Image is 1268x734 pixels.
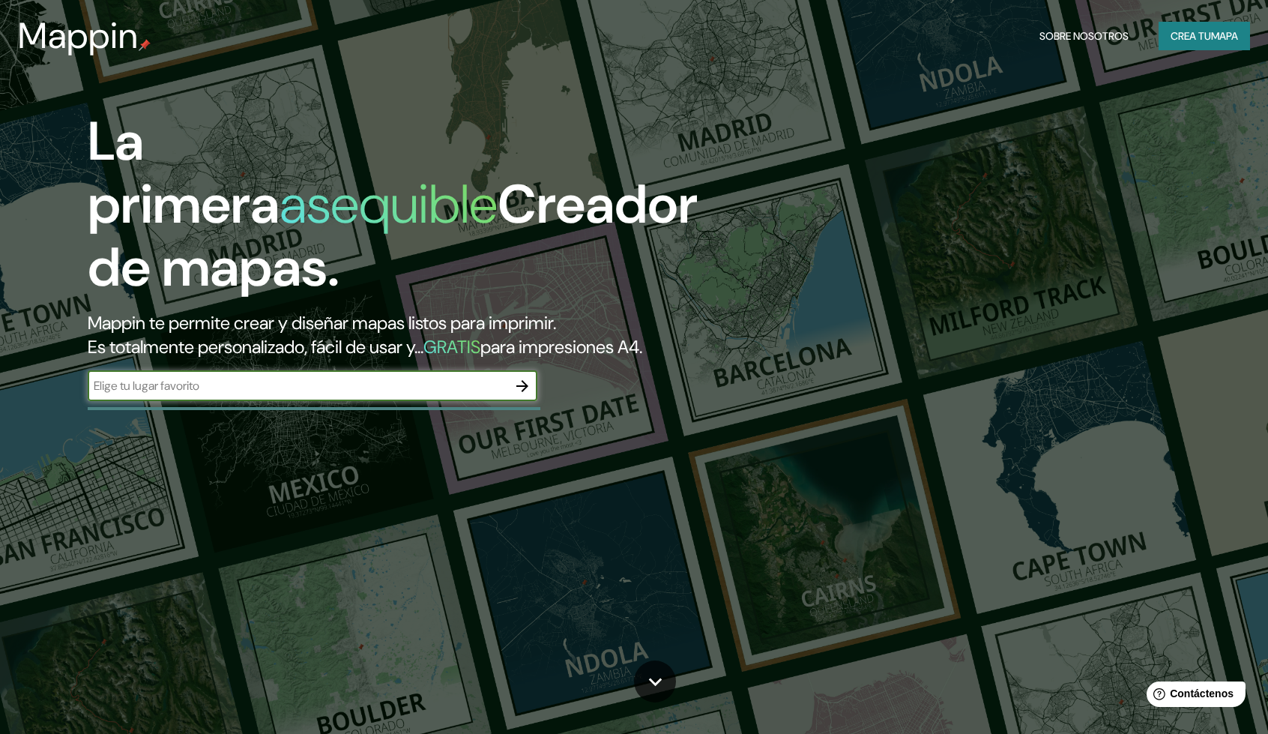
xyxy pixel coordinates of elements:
[88,311,556,334] font: Mappin te permite crear y diseñar mapas listos para imprimir.
[1171,29,1211,43] font: Crea tu
[1039,29,1129,43] font: Sobre nosotros
[88,335,423,358] font: Es totalmente personalizado, fácil de usar y...
[280,169,498,239] font: asequible
[1033,22,1135,50] button: Sobre nosotros
[1211,29,1238,43] font: mapa
[88,106,280,239] font: La primera
[423,335,480,358] font: GRATIS
[1135,676,1252,718] iframe: Lanzador de widgets de ayuda
[88,169,698,302] font: Creador de mapas.
[18,12,139,59] font: Mappin
[139,39,151,51] img: pin de mapeo
[480,335,642,358] font: para impresiones A4.
[1159,22,1250,50] button: Crea tumapa
[88,377,507,394] input: Elige tu lugar favorito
